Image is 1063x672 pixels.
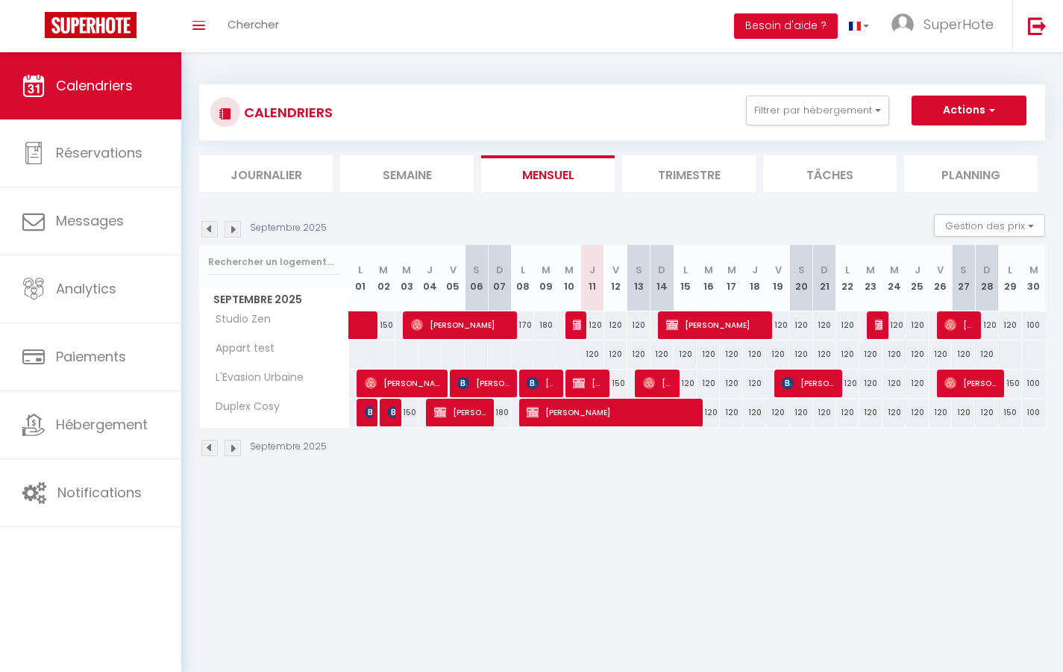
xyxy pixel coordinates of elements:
div: 120 [906,340,929,368]
abbr: S [960,263,967,277]
span: L'Evasion Urbaine [202,370,307,386]
div: 120 [766,340,789,368]
abbr: S [473,263,480,277]
div: 120 [766,399,789,426]
div: 120 [720,399,743,426]
div: 120 [650,340,674,368]
th: 10 [557,245,580,311]
abbr: M [402,263,411,277]
div: 120 [604,340,627,368]
span: Hébergement [56,415,148,434]
th: 23 [859,245,882,311]
div: 120 [790,311,813,339]
abbr: V [937,263,944,277]
abbr: M [542,263,551,277]
abbr: S [636,263,642,277]
span: [PERSON_NAME] [434,398,488,426]
span: [PERSON_NAME] [527,369,557,397]
abbr: M [379,263,388,277]
div: 120 [952,399,975,426]
div: 120 [906,399,929,426]
abbr: L [845,263,850,277]
abbr: M [704,263,713,277]
th: 14 [650,245,674,311]
div: 120 [882,399,906,426]
div: 150 [999,370,1022,397]
div: 120 [581,340,604,368]
th: 29 [999,245,1022,311]
div: 120 [906,311,929,339]
span: Septembre 2025 [200,289,348,311]
th: 17 [720,245,743,311]
th: 12 [604,245,627,311]
span: [PERSON_NAME] [643,369,674,397]
th: 07 [488,245,511,311]
span: Duplex Cosy [202,399,283,415]
img: ... [891,13,914,36]
div: 120 [627,340,650,368]
div: 120 [604,311,627,339]
abbr: M [890,263,899,277]
span: [PERSON_NAME] [944,369,998,397]
th: 04 [418,245,442,311]
div: 150 [999,399,1022,426]
li: Journalier [199,155,333,192]
input: Rechercher un logement... [208,249,340,276]
div: 120 [813,340,836,368]
abbr: M [565,263,574,277]
li: Mensuel [481,155,615,192]
div: 120 [720,370,743,397]
div: 120 [975,399,998,426]
abbr: L [358,263,363,277]
abbr: M [866,263,875,277]
button: Besoin d'aide ? [734,13,838,39]
p: Septembre 2025 [250,440,327,454]
div: 120 [743,340,766,368]
th: 26 [929,245,952,311]
th: 19 [766,245,789,311]
th: 03 [395,245,418,311]
p: Septembre 2025 [250,221,327,235]
abbr: L [521,263,525,277]
span: [PERSON_NAME] [PERSON_NAME] [875,311,882,339]
div: 120 [882,370,906,397]
th: 27 [952,245,975,311]
div: 100 [1022,399,1045,426]
div: 120 [836,340,859,368]
div: 180 [534,311,557,339]
abbr: J [752,263,758,277]
div: 120 [836,311,859,339]
span: [PERSON_NAME] [573,311,580,339]
div: 120 [975,340,998,368]
th: 15 [674,245,697,311]
div: 120 [882,340,906,368]
div: 150 [604,370,627,397]
button: Ouvrir le widget de chat LiveChat [12,6,57,51]
abbr: V [450,263,457,277]
span: Appart test [202,340,278,357]
div: 120 [697,340,720,368]
div: 120 [766,311,789,339]
abbr: J [915,263,921,277]
button: Filtrer par hébergement [746,96,889,125]
div: 120 [929,399,952,426]
th: 30 [1022,245,1045,311]
div: 120 [882,311,906,339]
span: Réservations [56,143,142,162]
abbr: J [589,263,595,277]
abbr: V [612,263,619,277]
div: 120 [720,340,743,368]
div: 100 [1022,311,1045,339]
li: Planning [904,155,1038,192]
th: 24 [882,245,906,311]
div: 120 [952,340,975,368]
span: Notifications [57,483,142,502]
div: 120 [627,311,650,339]
th: 28 [975,245,998,311]
div: 120 [581,311,604,339]
span: Analytics [56,279,116,298]
li: Semaine [340,155,474,192]
h3: CALENDRIERS [240,96,333,129]
span: Chercher [228,16,279,32]
span: Messages [56,211,124,230]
